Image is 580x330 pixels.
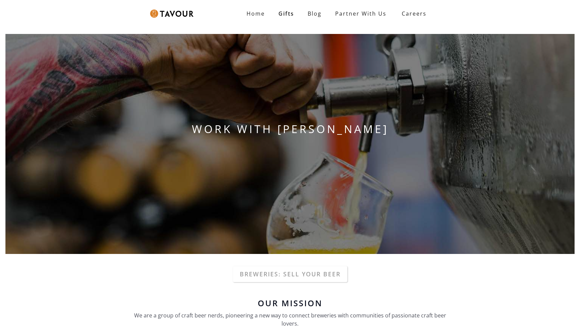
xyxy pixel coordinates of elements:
strong: Careers [402,7,427,20]
strong: Home [247,10,265,17]
a: Gifts [272,7,301,20]
a: Blog [301,7,328,20]
a: Careers [393,4,432,23]
h1: WORK WITH [PERSON_NAME] [5,121,575,137]
a: Partner With Us [328,7,393,20]
a: Home [240,7,272,20]
a: Breweries: Sell your beer [233,266,347,282]
h6: Our Mission [130,299,450,307]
